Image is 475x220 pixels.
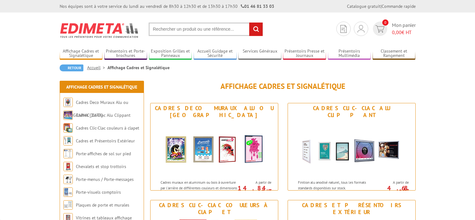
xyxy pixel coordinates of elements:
sup: HT [267,188,271,193]
p: Cadres muraux en aluminium ou bois à ouverture par l'arrière de différentes couleurs et dimension... [161,180,238,201]
a: Cadres et Présentoirs Extérieur [76,138,135,144]
img: Porte-visuels comptoirs [63,187,73,197]
a: Porte-affiches de sol sur pied [76,151,131,156]
img: Cadres et Présentoirs Extérieur [63,136,73,146]
img: Cadres Deco Muraux Alu ou Bois [63,98,73,107]
img: Edimeta [60,19,139,42]
div: Cadres et Présentoirs Extérieur [289,202,414,216]
a: Accueil [87,65,107,70]
img: Cadres Clic-Clac Alu Clippant [294,120,409,177]
div: Cadres Deco Muraux Alu ou [GEOGRAPHIC_DATA] [152,105,276,119]
img: Cadres Clic-Clac couleurs à clapet [63,123,73,133]
img: devis rapide [358,25,364,33]
a: Affichage Cadres et Signalétique [66,84,137,90]
a: Porte-visuels comptoirs [76,189,121,195]
div: | [347,3,416,9]
span: 0 [382,19,388,26]
span: A partir de [240,180,271,185]
a: Accueil Guidage et Sécurité [194,49,237,59]
a: Cadres Clic-Clac Alu Clippant Cadres Clic-Clac Alu Clippant Finition alu anodisé naturel, tous le... [288,103,416,191]
a: devis rapide 0 Mon panier 0,00€ HT [371,22,416,36]
input: Rechercher un produit ou une référence... [149,23,263,36]
p: Finition alu anodisé naturel, tous les formats standards disponibles sur stock. [298,180,375,190]
a: Commande rapide [382,3,416,9]
a: Plaques de porte et murales [76,202,129,208]
img: Cadres Deco Muraux Alu ou Bois [156,120,272,177]
a: Retour [60,64,83,71]
li: Affichage Cadres et Signalétique [107,64,170,71]
a: Porte-menus / Porte-messages [76,177,134,182]
span: 0,00 [392,29,402,35]
input: rechercher [249,23,263,36]
span: € HT [392,29,416,36]
strong: 01 46 81 33 03 [241,3,274,9]
div: Cadres Clic-Clac Alu Clippant [289,105,414,119]
a: Présentoirs Multimédia [328,49,371,59]
a: Présentoirs Presse et Journaux [283,49,326,59]
h1: Affichage Cadres et Signalétique [150,82,416,90]
a: Cadres Deco Muraux Alu ou [GEOGRAPHIC_DATA] [63,100,128,118]
img: Porte-menus / Porte-messages [63,175,73,184]
a: Exposition Grilles et Panneaux [149,49,192,59]
span: Mon panier [392,22,416,36]
a: Cadres Deco Muraux Alu ou [GEOGRAPHIC_DATA] Cadres Deco Muraux Alu ou Bois Cadres muraux en alumi... [150,103,278,191]
p: 14.84 € [236,186,271,194]
img: Chevalets et stop trottoirs [63,162,73,171]
img: devis rapide [340,25,347,33]
a: Chevalets et stop trottoirs [76,164,126,169]
a: Affichage Cadres et Signalétique [60,49,103,59]
div: Cadres Clic-Clac couleurs à clapet [152,202,276,216]
span: A partir de [377,180,409,185]
img: Plaques de porte et murales [63,200,73,210]
img: devis rapide [375,25,384,33]
img: Porte-affiches de sol sur pied [63,149,73,158]
a: Cadres Clic-Clac Alu Clippant [76,112,131,118]
sup: HT [404,188,409,193]
a: Services Généraux [238,49,281,59]
div: Nos équipes sont à votre service du lundi au vendredi de 8h30 à 12h30 et de 13h30 à 17h30 [60,3,274,9]
a: Classement et Rangement [373,49,416,59]
a: Cadres Clic-Clac couleurs à clapet [76,125,139,131]
p: 4.68 € [374,186,409,194]
a: Catalogue gratuit [347,3,381,9]
a: Présentoirs et Porte-brochures [104,49,147,59]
